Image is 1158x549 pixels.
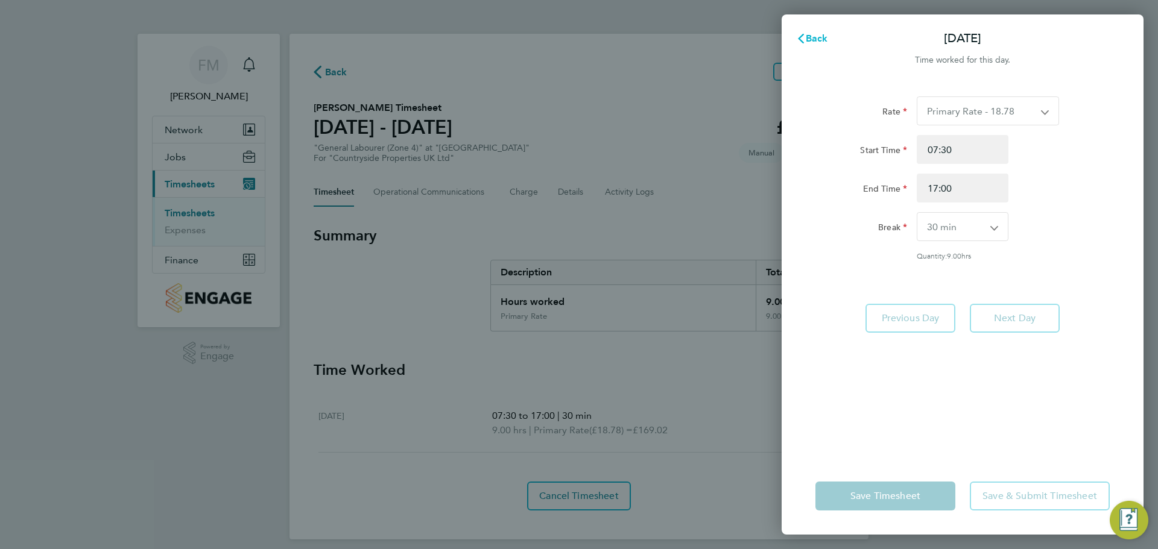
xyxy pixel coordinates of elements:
div: Quantity: hrs [917,251,1059,260]
span: 9.00 [947,251,961,260]
button: Back [784,27,840,51]
input: E.g. 08:00 [917,135,1008,164]
p: [DATE] [944,30,981,47]
div: Time worked for this day. [782,53,1144,67]
label: Break [878,222,907,236]
label: End Time [863,183,907,198]
span: Back [806,33,828,44]
label: Rate [882,106,907,121]
input: E.g. 18:00 [917,174,1008,202]
button: Engage Resource Center [1110,501,1148,539]
label: Start Time [860,145,907,159]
